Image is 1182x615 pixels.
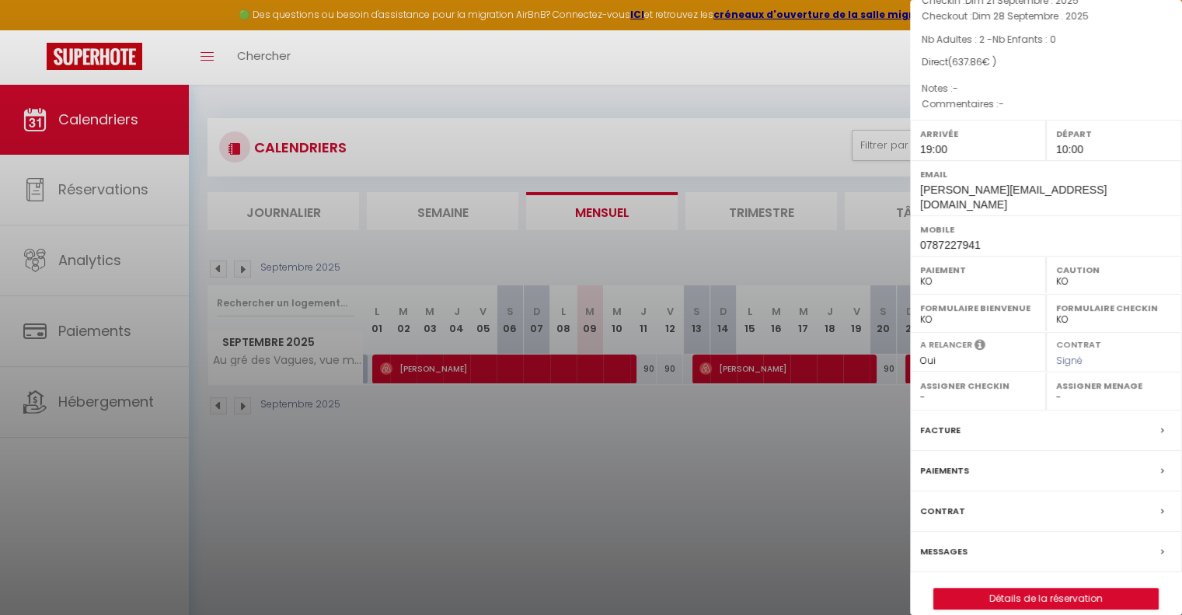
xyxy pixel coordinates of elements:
p: Commentaires : [922,96,1170,112]
label: Départ [1056,126,1172,142]
label: Arrivée [920,126,1036,142]
p: Notes : [922,81,1170,96]
span: - [999,97,1004,110]
label: Paiement [920,262,1036,278]
i: Sélectionner OUI si vous souhaiter envoyer les séquences de messages post-checkout [975,338,985,355]
span: 0787227941 [920,239,981,251]
label: Paiements [920,463,969,479]
span: [PERSON_NAME][EMAIL_ADDRESS][DOMAIN_NAME] [920,183,1107,211]
a: Détails de la réservation [934,589,1158,609]
label: Contrat [1056,338,1101,348]
button: Ouvrir le widget de chat LiveChat [12,6,59,53]
label: A relancer [920,338,972,351]
label: Formulaire Checkin [1056,300,1172,316]
span: 637.86 [952,55,982,68]
button: Détails de la réservation [933,588,1159,610]
label: Assigner Checkin [920,378,1036,393]
label: Email [920,166,1172,182]
label: Formulaire Bienvenue [920,300,1036,316]
span: Nb Adultes : 2 - [922,33,1056,46]
span: 19:00 [920,143,947,155]
label: Contrat [920,503,965,519]
p: Checkout : [922,9,1170,24]
span: ( € ) [948,55,996,68]
label: Messages [920,543,968,560]
span: - [953,82,958,95]
label: Facture [920,422,961,439]
label: Mobile [920,222,1172,237]
label: Caution [1056,262,1172,278]
label: Assigner Menage [1056,378,1172,393]
div: Direct [922,55,1170,70]
span: 10:00 [1056,143,1083,155]
span: Dim 28 Septembre . 2025 [972,9,1089,23]
span: Nb Enfants : 0 [992,33,1056,46]
span: Signé [1056,354,1083,367]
